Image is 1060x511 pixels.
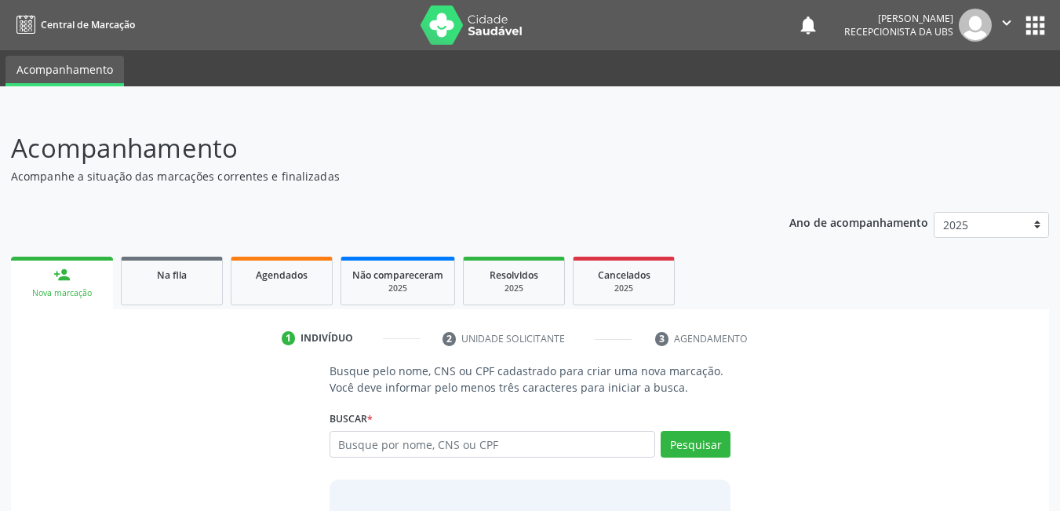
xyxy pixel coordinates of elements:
a: Central de Marcação [11,12,135,38]
button: Pesquisar [661,431,730,458]
div: 2025 [585,283,663,294]
div: Indivíduo [301,331,353,345]
div: person_add [53,266,71,283]
span: Agendados [256,268,308,282]
input: Busque por nome, CNS ou CPF [330,431,656,458]
p: Acompanhe a situação das marcações correntes e finalizadas [11,168,738,184]
p: Acompanhamento [11,129,738,168]
button:  [992,9,1022,42]
a: Acompanhamento [5,56,124,86]
span: Recepcionista da UBS [844,25,953,38]
button: notifications [797,14,819,36]
p: Busque pelo nome, CNS ou CPF cadastrado para criar uma nova marcação. Você deve informar pelo men... [330,363,731,396]
div: Nova marcação [22,287,102,299]
button: apps [1022,12,1049,39]
span: Na fila [157,268,187,282]
span: Cancelados [598,268,650,282]
i:  [998,14,1015,31]
span: Resolvidos [490,268,538,282]
p: Ano de acompanhamento [789,212,928,232]
span: Não compareceram [352,268,443,282]
div: [PERSON_NAME] [844,12,953,25]
div: 1 [282,331,296,345]
div: 2025 [475,283,553,294]
span: Central de Marcação [41,18,135,31]
div: 2025 [352,283,443,294]
img: img [959,9,992,42]
label: Buscar [330,407,373,431]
